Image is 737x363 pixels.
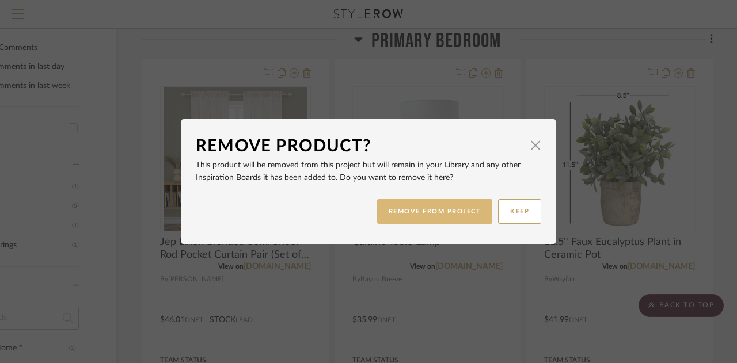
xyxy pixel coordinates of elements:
dialog-header: Remove Product? [196,133,541,159]
div: Remove Product? [196,133,524,159]
p: This product will be removed from this project but will remain in your Library and any other Insp... [196,159,541,184]
button: KEEP [498,199,541,224]
button: REMOVE FROM PROJECT [377,199,493,224]
button: Close [524,133,547,156]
